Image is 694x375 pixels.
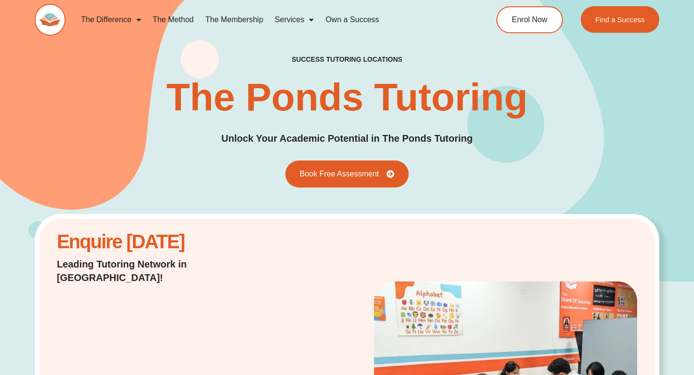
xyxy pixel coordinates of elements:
[320,9,385,31] a: Own a Success
[595,16,645,23] span: Find a Success
[581,6,659,33] a: Find a Success
[496,6,563,33] a: Enrol Now
[75,9,147,31] a: The Difference
[285,161,409,187] a: Book Free Assessment
[269,9,320,31] a: Services
[221,131,473,146] p: Unlock Your Academic Potential in The Ponds Tutoring
[200,9,269,31] a: The Membership
[529,266,694,375] iframe: Chat Widget
[57,236,264,248] h2: Enquire [DATE]
[300,170,379,178] span: Book Free Assessment
[512,16,547,24] span: Enrol Now
[75,9,461,31] nav: Menu
[147,9,200,31] a: The Method
[57,257,264,284] p: Leading Tutoring Network in [GEOGRAPHIC_DATA]!
[166,78,528,117] h2: The Ponds Tutoring
[292,55,402,64] h2: success tutoring locations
